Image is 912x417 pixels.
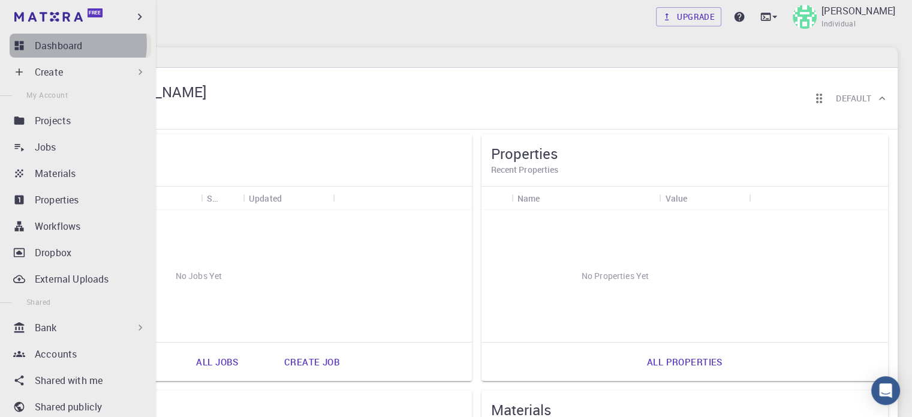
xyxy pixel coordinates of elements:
[481,187,511,210] div: Icon
[35,65,63,79] p: Create
[35,140,56,154] p: Jobs
[24,8,67,19] span: Soporte
[821,18,856,30] span: Individual
[656,7,721,26] a: Upgrade
[35,373,103,388] p: Shared with me
[14,12,83,22] img: logo
[35,245,71,260] p: Dropbox
[35,38,82,53] p: Dashboard
[871,376,900,405] div: Open Intercom Messenger
[687,188,706,208] button: Sort
[243,187,333,210] div: Updated
[665,187,687,210] div: Value
[35,113,71,128] p: Projects
[207,187,218,210] div: Status
[10,342,151,366] a: Accounts
[10,34,151,58] a: Dashboard
[26,297,50,307] span: Shared
[659,187,749,210] div: Value
[511,187,660,210] div: Name
[634,347,736,376] a: All properties
[35,320,57,335] p: Bank
[282,188,301,208] button: Sort
[35,219,80,233] p: Workflows
[821,4,895,18] p: [PERSON_NAME]
[481,210,750,342] div: No Properties Yet
[95,187,201,210] div: Name
[10,214,151,238] a: Workflows
[249,187,282,210] div: Updated
[218,188,237,208] button: Sort
[35,400,102,414] p: Shared publicly
[271,347,353,376] a: Create job
[35,166,76,181] p: Materials
[35,193,79,207] p: Properties
[807,86,831,110] button: Reorder cards
[65,210,333,342] div: No Jobs Yet
[10,161,151,185] a: Materials
[74,144,462,163] h5: Jobs
[793,5,817,29] img: EDGAR MATALLANA
[10,188,151,212] a: Properties
[836,92,871,105] h6: Default
[10,109,151,133] a: Projects
[540,188,559,208] button: Sort
[10,135,151,159] a: Jobs
[74,163,462,176] h6: Recent Jobs
[491,144,879,163] h5: Properties
[35,272,109,286] p: External Uploads
[10,241,151,265] a: Dropbox
[10,368,151,392] a: Shared with me
[10,267,151,291] a: External Uploads
[517,187,540,210] div: Name
[35,347,77,361] p: Accounts
[10,60,151,84] div: Create
[491,163,879,176] h6: Recent Properties
[55,68,898,130] div: EDGAR MATALLANA[PERSON_NAME]IndividualReorder cardsDefault
[201,187,243,210] div: Status
[10,316,151,340] div: Bank
[26,90,68,100] span: My Account
[183,347,251,376] a: All jobs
